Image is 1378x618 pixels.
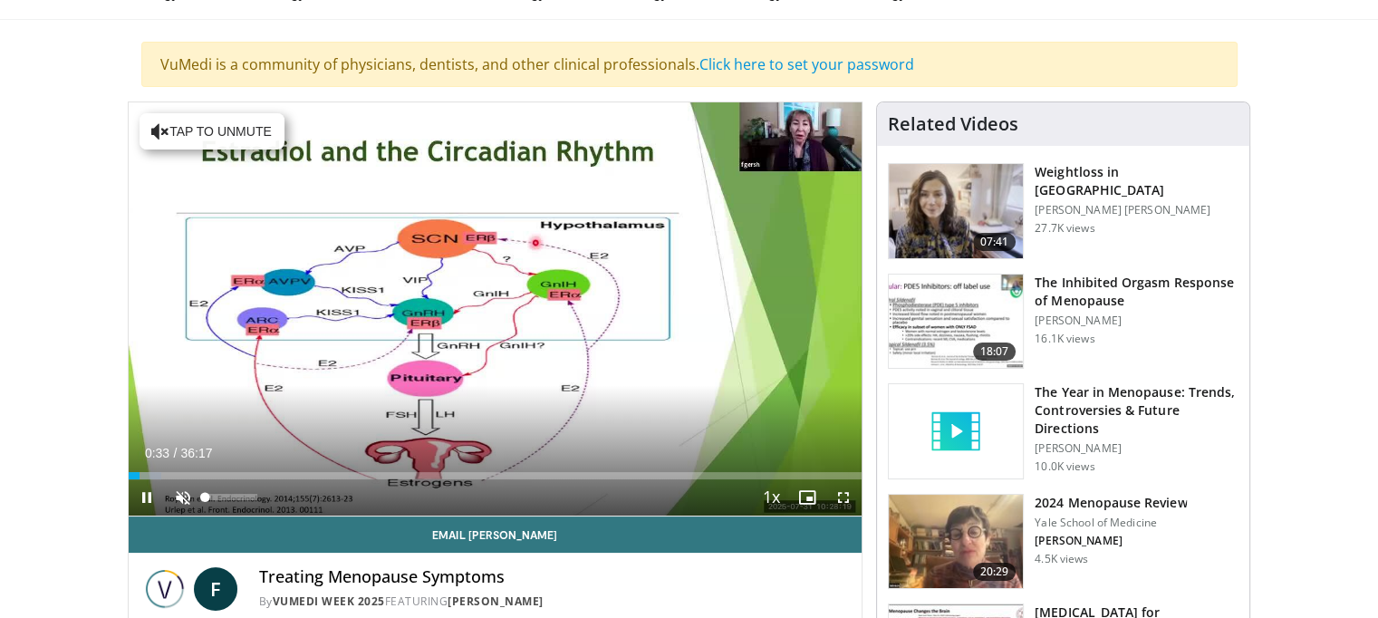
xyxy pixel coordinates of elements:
[699,54,914,74] a: Click here to set your password
[1035,459,1094,474] p: 10.0K views
[180,446,212,460] span: 36:17
[259,567,848,587] h4: Treating Menopause Symptoms
[889,275,1023,369] img: 283c0f17-5e2d-42ba-a87c-168d447cdba4.150x105_q85_crop-smart_upscale.jpg
[973,563,1017,581] span: 20:29
[889,495,1023,589] img: 692f135d-47bd-4f7e-b54d-786d036e68d3.150x105_q85_crop-smart_upscale.jpg
[888,494,1238,590] a: 20:29 2024 Menopause Review Yale School of Medicine [PERSON_NAME] 4.5K views
[194,567,237,611] a: F
[129,472,862,479] div: Progress Bar
[888,274,1238,370] a: 18:07 The Inhibited Orgasm Response of Menopause [PERSON_NAME] 16.1K views
[973,343,1017,361] span: 18:07
[206,494,257,500] div: Volume Level
[129,517,862,553] a: Email [PERSON_NAME]
[1035,203,1238,217] p: [PERSON_NAME] [PERSON_NAME]
[888,383,1238,479] a: The Year in Menopause: Trends, Controversies & Future Directions [PERSON_NAME] 10.0K views
[888,163,1238,259] a: 07:41 Weightloss in [GEOGRAPHIC_DATA] [PERSON_NAME] [PERSON_NAME] 27.7K views
[973,233,1017,251] span: 07:41
[143,567,187,611] img: Vumedi Week 2025
[129,102,862,517] video-js: Video Player
[1035,332,1094,346] p: 16.1K views
[140,113,284,150] button: Tap to unmute
[1035,494,1187,512] h3: 2024 Menopause Review
[753,479,789,516] button: Playback Rate
[129,479,165,516] button: Pause
[888,113,1018,135] h4: Related Videos
[145,446,169,460] span: 0:33
[448,594,544,609] a: [PERSON_NAME]
[1035,552,1088,566] p: 4.5K views
[1035,163,1238,199] h3: Weightloss in [GEOGRAPHIC_DATA]
[889,384,1023,478] img: video_placeholder_short.svg
[1035,441,1238,456] p: [PERSON_NAME]
[1035,516,1187,530] p: Yale School of Medicine
[165,479,201,516] button: Unmute
[1035,383,1238,438] h3: The Year in Menopause: Trends, Controversies & Future Directions
[825,479,862,516] button: Fullscreen
[174,446,178,460] span: /
[141,42,1238,87] div: VuMedi is a community of physicians, dentists, and other clinical professionals.
[1035,534,1187,548] p: [PERSON_NAME]
[1035,221,1094,236] p: 27.7K views
[1035,314,1238,328] p: [PERSON_NAME]
[273,594,385,609] a: Vumedi Week 2025
[889,164,1023,258] img: 9983fed1-7565-45be-8934-aef1103ce6e2.150x105_q85_crop-smart_upscale.jpg
[789,479,825,516] button: Enable picture-in-picture mode
[1035,274,1238,310] h3: The Inhibited Orgasm Response of Menopause
[259,594,848,610] div: By FEATURING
